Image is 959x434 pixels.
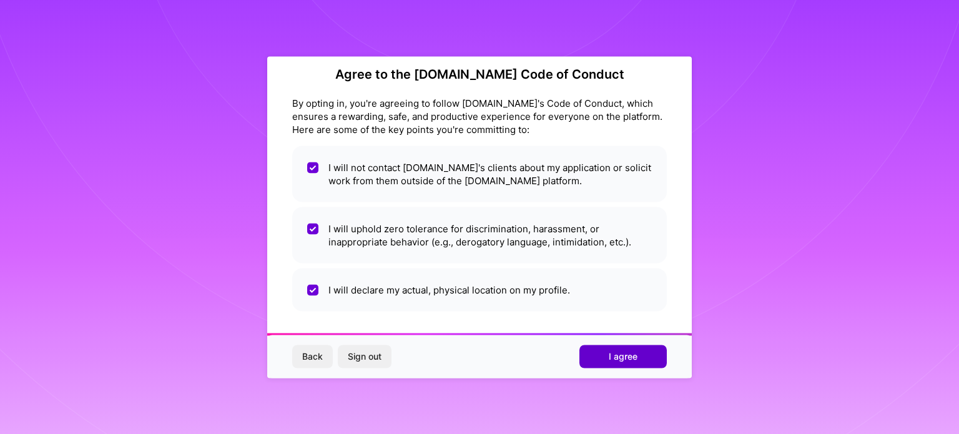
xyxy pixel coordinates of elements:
span: Back [302,350,323,363]
div: By opting in, you're agreeing to follow [DOMAIN_NAME]'s Code of Conduct, which ensures a rewardin... [292,96,667,136]
span: I agree [609,350,637,363]
button: Sign out [338,345,391,368]
button: I agree [579,345,667,368]
li: I will not contact [DOMAIN_NAME]'s clients about my application or solicit work from them outside... [292,145,667,202]
h2: Agree to the [DOMAIN_NAME] Code of Conduct [292,66,667,81]
span: Sign out [348,350,381,363]
button: Back [292,345,333,368]
li: I will declare my actual, physical location on my profile. [292,268,667,311]
li: I will uphold zero tolerance for discrimination, harassment, or inappropriate behavior (e.g., der... [292,207,667,263]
